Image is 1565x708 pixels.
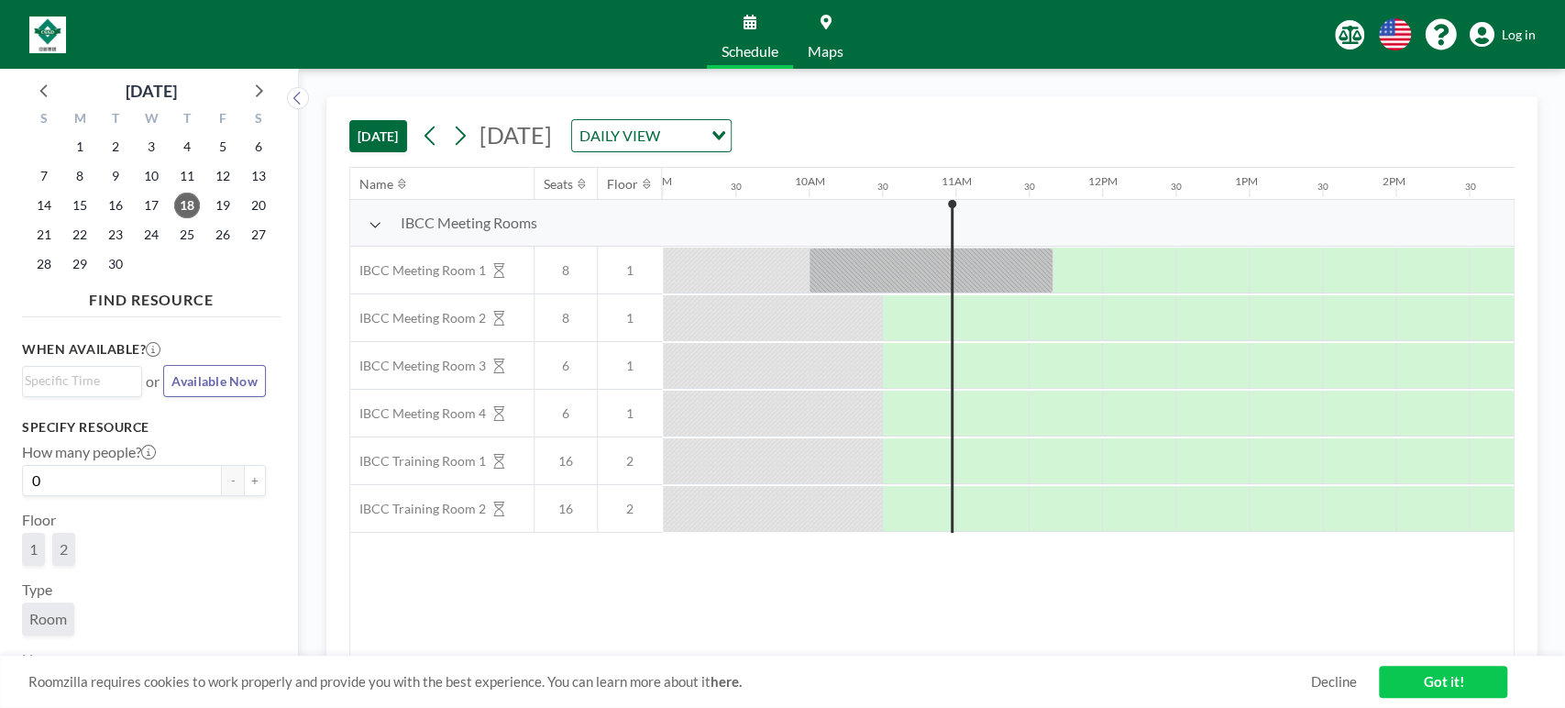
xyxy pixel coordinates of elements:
div: 30 [731,181,742,193]
span: Tuesday, September 30, 2025 [103,251,128,277]
span: Roomzilla requires cookies to work properly and provide you with the best experience. You can lea... [28,673,1310,691]
span: Tuesday, September 9, 2025 [103,163,128,189]
span: 2 [598,501,662,517]
span: 16 [535,453,597,470]
span: Thursday, September 25, 2025 [174,222,200,248]
span: 2 [60,540,68,559]
div: Seats [544,176,573,193]
span: Friday, September 19, 2025 [210,193,236,218]
span: Saturday, September 6, 2025 [246,134,271,160]
div: S [240,108,276,132]
span: 1 [598,358,662,374]
div: 30 [1171,181,1182,193]
span: Saturday, September 13, 2025 [246,163,271,189]
span: IBCC Meeting Rooms [401,214,537,232]
div: 10AM [795,174,825,188]
span: 8 [535,310,597,326]
a: here. [711,673,742,690]
span: [DATE] [479,121,552,149]
div: 30 [1317,181,1328,193]
div: T [98,108,134,132]
span: Friday, September 26, 2025 [210,222,236,248]
span: Monday, September 15, 2025 [67,193,93,218]
span: Sunday, September 28, 2025 [31,251,57,277]
span: Wednesday, September 24, 2025 [138,222,164,248]
div: 30 [1464,181,1475,193]
span: 6 [535,358,597,374]
button: [DATE] [349,120,407,152]
div: 11AM [942,174,972,188]
label: Floor [22,511,56,529]
span: IBCC Meeting Room 4 [350,405,486,422]
div: Search for option [23,367,141,394]
a: Got it! [1379,666,1507,698]
span: Saturday, September 20, 2025 [246,193,271,218]
div: F [204,108,240,132]
label: Type [22,581,52,599]
div: S [27,108,62,132]
input: Search for option [666,124,700,148]
span: Thursday, September 11, 2025 [174,163,200,189]
span: Sunday, September 21, 2025 [31,222,57,248]
div: 12PM [1088,174,1118,188]
img: organization-logo [29,17,66,53]
span: Maps [808,44,843,59]
span: Sunday, September 7, 2025 [31,163,57,189]
a: Log in [1470,22,1536,48]
span: 16 [535,501,597,517]
div: 1PM [1235,174,1258,188]
span: Wednesday, September 10, 2025 [138,163,164,189]
button: Available Now [163,365,266,397]
span: 6 [535,405,597,422]
span: 1 [598,405,662,422]
div: 2PM [1382,174,1405,188]
div: Search for option [572,120,731,151]
span: IBCC Training Room 2 [350,501,486,517]
button: + [244,465,266,496]
span: Sunday, September 14, 2025 [31,193,57,218]
span: 1 [598,310,662,326]
span: Thursday, September 18, 2025 [174,193,200,218]
label: How many people? [22,443,156,461]
h4: FIND RESOURCE [22,283,281,309]
span: 8 [535,262,597,279]
span: Schedule [722,44,778,59]
a: Decline [1310,673,1356,691]
span: Saturday, September 27, 2025 [246,222,271,248]
div: Floor [607,176,638,193]
span: Room [29,610,67,628]
span: Monday, September 1, 2025 [67,134,93,160]
span: IBCC Meeting Room 2 [350,310,486,326]
span: Monday, September 8, 2025 [67,163,93,189]
div: T [169,108,204,132]
span: or [146,372,160,391]
div: [DATE] [126,78,177,104]
div: Name [359,176,393,193]
span: 1 [598,262,662,279]
span: IBCC Training Room 1 [350,453,486,470]
span: Tuesday, September 23, 2025 [103,222,128,248]
span: Tuesday, September 2, 2025 [103,134,128,160]
span: IBCC Meeting Room 1 [350,262,486,279]
span: Wednesday, September 3, 2025 [138,134,164,160]
div: M [62,108,98,132]
span: Friday, September 5, 2025 [210,134,236,160]
span: Log in [1502,27,1536,43]
span: Friday, September 12, 2025 [210,163,236,189]
div: 30 [1024,181,1035,193]
div: 30 [877,181,888,193]
span: 2 [598,453,662,470]
span: Monday, September 29, 2025 [67,251,93,277]
span: Wednesday, September 17, 2025 [138,193,164,218]
span: IBCC Meeting Room 3 [350,358,486,374]
span: Available Now [171,373,258,389]
label: Name [22,650,60,669]
span: Thursday, September 4, 2025 [174,134,200,160]
span: Monday, September 22, 2025 [67,222,93,248]
span: Tuesday, September 16, 2025 [103,193,128,218]
span: DAILY VIEW [576,124,664,148]
h3: Specify resource [22,419,266,436]
input: Search for option [25,371,131,391]
div: W [134,108,170,132]
span: 1 [29,540,38,559]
